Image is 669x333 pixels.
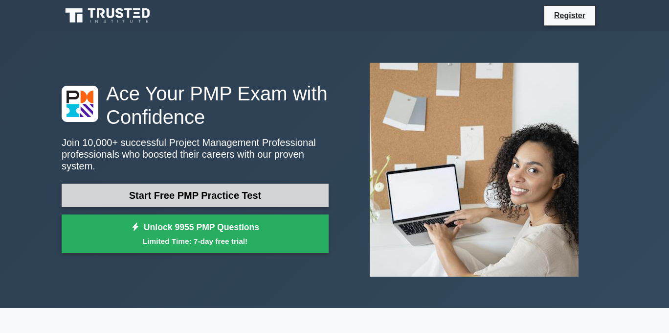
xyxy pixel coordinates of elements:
h1: Ace Your PMP Exam with Confidence [62,82,329,129]
a: Unlock 9955 PMP QuestionsLimited Time: 7-day free trial! [62,214,329,254]
p: Join 10,000+ successful Project Management Professional professionals who boosted their careers w... [62,137,329,172]
a: Start Free PMP Practice Test [62,184,329,207]
a: Register [548,9,591,22]
small: Limited Time: 7-day free trial! [74,236,316,247]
